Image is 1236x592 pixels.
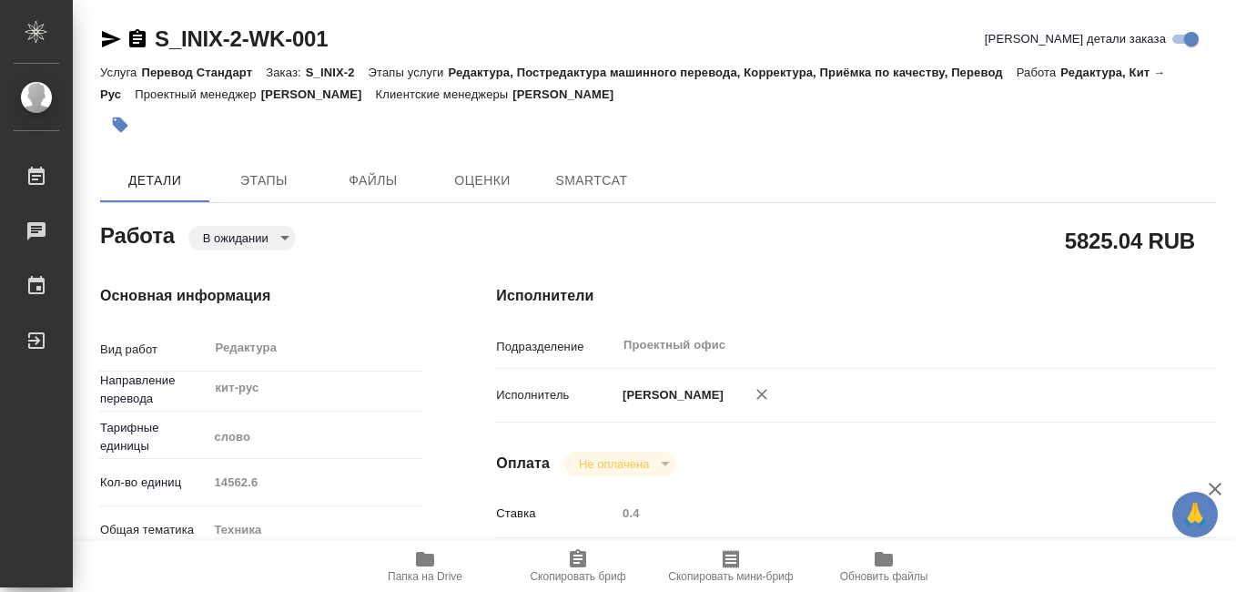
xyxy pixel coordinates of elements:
p: Вид работ [100,341,208,359]
p: Тарифные единицы [100,419,208,455]
p: Услуга [100,66,141,79]
button: Скопировать мини-бриф [654,541,807,592]
p: Заказ: [266,66,305,79]
p: [PERSON_NAME] [261,87,376,101]
h4: Основная информация [100,285,423,307]
p: [PERSON_NAME] [616,386,724,404]
button: Обновить файлы [807,541,960,592]
button: В ожидании [198,230,274,246]
span: Оценки [439,169,526,192]
div: В ожидании [564,452,676,476]
span: Детали [111,169,198,192]
span: Папка на Drive [388,570,462,583]
p: Клиентские менеджеры [376,87,513,101]
p: Общая тематика [100,521,208,539]
span: Обновить файлы [840,570,928,583]
input: Пустое поле [208,469,423,495]
p: Подразделение [496,338,616,356]
p: Перевод Стандарт [141,66,266,79]
p: Проектный менеджер [135,87,260,101]
input: Пустое поле [616,500,1156,526]
p: Этапы услуги [369,66,449,79]
p: Работа [1017,66,1061,79]
div: Техника [208,515,423,546]
p: Направление перевода [100,372,208,408]
a: S_INIX-2-WK-001 [155,26,328,51]
button: 🙏 [1172,492,1218,537]
button: Не оплачена [573,456,654,472]
h2: Работа [100,218,175,250]
span: [PERSON_NAME] детали заказа [985,30,1166,48]
h4: Исполнители [496,285,1216,307]
span: Скопировать бриф [530,570,625,583]
div: В ожидании [188,226,296,250]
span: Файлы [329,169,417,192]
button: Скопировать бриф [501,541,654,592]
div: слово [208,422,423,453]
p: Кол-во единиц [100,474,208,492]
h2: 5825.04 RUB [1065,225,1195,256]
p: [PERSON_NAME] [512,87,627,101]
button: Скопировать ссылку для ЯМессенджера [100,28,122,50]
span: 🙏 [1180,495,1211,534]
h4: Оплата [496,453,550,475]
button: Скопировать ссылку [127,28,148,50]
p: Исполнитель [496,386,616,404]
span: Этапы [220,169,308,192]
p: Ставка [496,505,616,523]
span: SmartCat [548,169,635,192]
p: S_INIX-2 [306,66,369,79]
p: Редактура, Постредактура машинного перевода, Корректура, Приёмка по качеству, Перевод [448,66,1016,79]
button: Удалить исполнителя [742,374,782,414]
button: Папка на Drive [349,541,501,592]
button: Добавить тэг [100,105,140,145]
span: Скопировать мини-бриф [668,570,793,583]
